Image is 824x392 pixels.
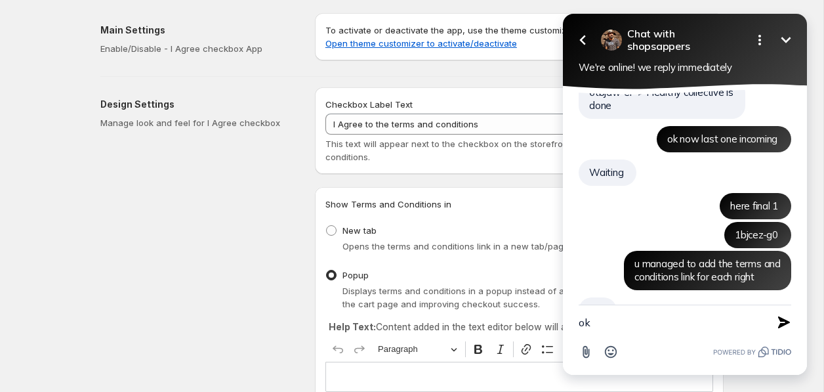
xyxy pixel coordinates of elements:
button: Paragraph, Heading [372,339,463,360]
span: We're online! we reply immediately [33,61,186,74]
span: ok now last one incoming [121,133,232,145]
span: Displays terms and conditions in a popup instead of a new page, keeping customers on the cart pag... [342,286,705,309]
span: here final 1 [184,200,232,212]
p: Enable/Disable - I Agree checkbox App [100,42,294,55]
div: Editor toolbar [325,337,713,362]
span: 1bjcez-g0 [189,229,232,241]
button: Minimize [227,27,253,53]
p: Manage look and feel for I Agree checkbox [100,116,294,129]
span: Show Terms and Conditions in [325,199,451,209]
h2: shopsappers [81,28,196,53]
span: Popup [342,270,369,280]
p: To activate or deactivate the app, use the theme customizer. [325,24,713,50]
strong: Help Text: [329,321,376,332]
a: Open theme customizer to activate/deactivate [325,38,517,49]
span: Yes [43,304,59,316]
span: 6tbjdw-ei -> Healthy collective is done [43,86,188,112]
button: Open Emoji picker [52,339,77,364]
div: Editor editing area: main. Press ⌥0 for help. [325,362,713,391]
button: Attach file button [28,339,52,364]
h2: Design Settings [100,98,294,111]
span: Chat with [81,28,196,40]
span: This text will appear next to the checkbox on the storefront for agreeing to terms and conditions. [325,139,679,162]
button: Open options [201,27,227,53]
span: New tab [342,225,377,236]
h2: Main Settings [100,24,294,37]
span: Waiting [43,166,77,179]
textarea: New message [33,305,213,339]
span: Paragraph [378,341,446,357]
span: Checkbox Label Text [325,99,413,110]
a: Powered by Tidio. [167,344,245,360]
span: Opens the terms and conditions link in a new tab/page instead of a popup. [342,241,651,251]
p: Content added in the text editor below will appear in the popup. [329,320,710,334]
span: u managed to add the terms and conditions link for each right [89,257,235,283]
